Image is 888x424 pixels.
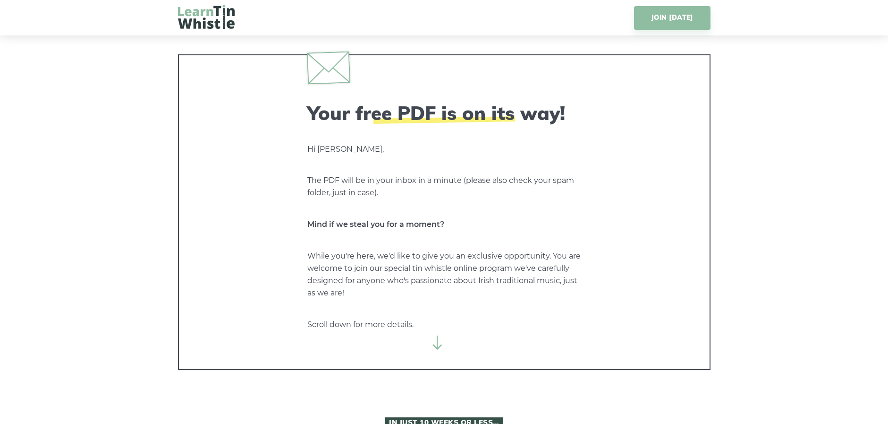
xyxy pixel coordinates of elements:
p: Scroll down for more details. [307,319,581,331]
a: JOIN [DATE] [634,6,710,30]
strong: Mind if we steal you for a moment? [307,220,444,229]
p: Hi [PERSON_NAME], [307,143,581,156]
img: LearnTinWhistle.com [178,5,235,29]
h2: Your free PDF is on its way! [307,102,581,124]
p: While you're here, we'd like to give you an exclusive opportunity. You are welcome to join our sp... [307,250,581,299]
p: The PDF will be in your inbox in a minute (please also check your spam folder, just in case). [307,174,581,199]
img: envelope.svg [306,51,350,84]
